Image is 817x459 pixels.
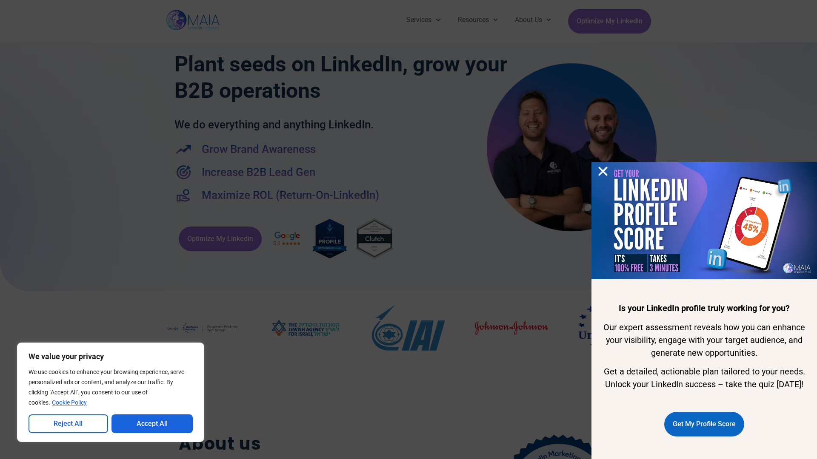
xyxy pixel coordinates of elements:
button: Reject All [29,414,108,433]
b: Is your LinkedIn profile truly working for you? [619,303,790,313]
p: We use cookies to enhance your browsing experience, serve personalized ads or content, and analyz... [29,367,193,408]
p: Get a detailed, actionable plan tailored to your needs. [603,365,806,391]
span: Unlock your LinkedIn success – take the quiz [DATE]! [605,379,803,389]
a: Cookie Policy [51,399,87,406]
div: We value your privacy [17,343,204,442]
button: Accept All [111,414,193,433]
p: We value your privacy [29,351,193,362]
a: Close [597,165,609,178]
p: Our expert assessment reveals how you can enhance your visibility, engage with your target audien... [603,321,806,359]
span: Get My Profile Score [673,416,736,432]
a: Get My Profile Score [664,412,744,436]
